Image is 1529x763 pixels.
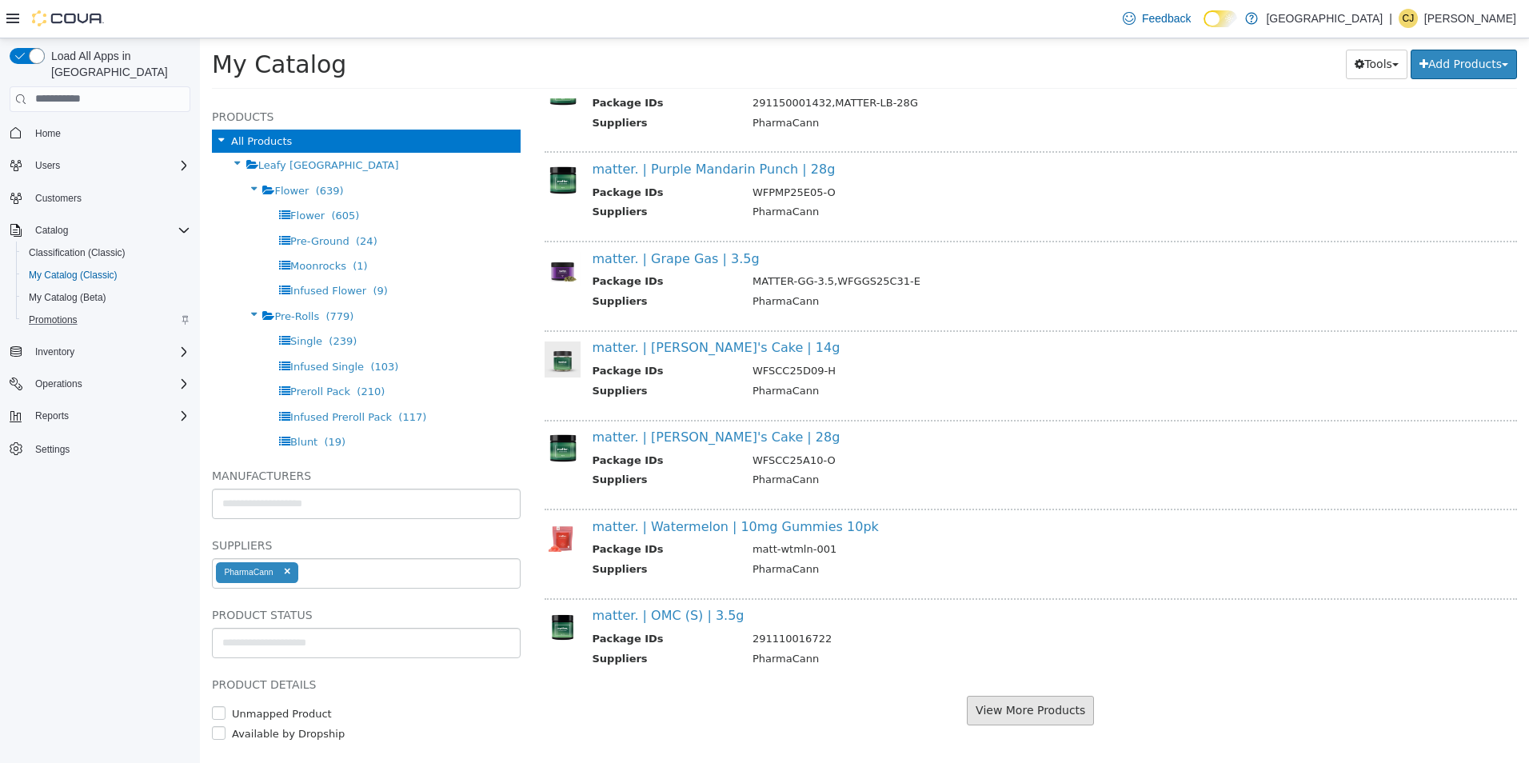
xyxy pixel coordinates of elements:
[124,397,146,409] span: (19)
[3,437,197,460] button: Settings
[35,409,69,422] span: Reports
[22,266,190,285] span: My Catalog (Classic)
[28,688,145,704] label: Available by Dropship
[393,345,541,365] th: Suppliers
[90,246,166,258] span: Infused Flower
[541,146,1282,166] td: WFPMP25E05-O
[1116,2,1197,34] a: Feedback
[74,146,109,158] span: Flower
[393,166,541,186] th: Suppliers
[393,235,541,255] th: Package IDs
[3,405,197,427] button: Reports
[541,523,1282,543] td: PharmaCann
[393,391,641,406] a: matter. | [PERSON_NAME]'s Cake | 28g
[90,322,164,334] span: Infused Single
[29,291,106,304] span: My Catalog (Beta)
[541,503,1282,523] td: matt-wtmln-001
[29,221,190,240] span: Catalog
[32,10,104,26] img: Cova
[12,497,321,517] h5: Suppliers
[393,255,541,275] th: Suppliers
[29,374,190,393] span: Operations
[393,123,636,138] a: matter. | Purple Mandarin Punch | 28g
[541,593,1282,613] td: 291110016722
[153,222,167,234] span: (1)
[541,255,1282,275] td: PharmaCann
[345,303,381,339] img: 150
[393,57,541,77] th: Package IDs
[3,186,197,210] button: Customers
[16,309,197,331] button: Promotions
[541,414,1282,434] td: WFSCC25A10-O
[541,345,1282,365] td: PharmaCann
[173,246,187,258] span: (9)
[345,481,381,517] img: 150
[393,523,541,543] th: Suppliers
[393,569,545,585] a: matter. | OMC (S) | 3.5g
[541,77,1282,97] td: PharmaCann
[29,269,118,282] span: My Catalog (Classic)
[90,222,146,234] span: Moonrocks
[16,264,197,286] button: My Catalog (Classic)
[90,347,150,359] span: Preroll Pack
[29,406,190,425] span: Reports
[541,613,1282,633] td: PharmaCann
[29,188,190,208] span: Customers
[541,166,1282,186] td: PharmaCann
[393,613,541,633] th: Suppliers
[29,124,67,143] a: Home
[157,347,185,359] span: (210)
[541,325,1282,345] td: WFSCC25D09-H
[393,146,541,166] th: Package IDs
[22,243,190,262] span: Classification (Classic)
[45,48,190,80] span: Load All Apps in [GEOGRAPHIC_DATA]
[767,657,894,687] button: View More Products
[1266,9,1383,28] p: [GEOGRAPHIC_DATA]
[29,342,190,362] span: Inventory
[29,342,81,362] button: Inventory
[16,286,197,309] button: My Catalog (Beta)
[29,314,78,326] span: Promotions
[1146,11,1208,41] button: Tools
[28,668,132,684] label: Unmapped Product
[393,503,541,523] th: Package IDs
[1204,10,1237,27] input: Dark Mode
[29,156,190,175] span: Users
[74,272,119,284] span: Pre-Rolls
[35,192,82,205] span: Customers
[345,214,381,248] img: 150
[541,433,1282,453] td: PharmaCann
[393,213,560,228] a: matter. | Grape Gas | 3.5g
[22,310,84,330] a: Promotions
[156,197,178,209] span: (24)
[22,243,132,262] a: Classification (Classic)
[35,443,70,456] span: Settings
[29,438,190,458] span: Settings
[1399,9,1418,28] div: Charles Jagroop
[541,57,1282,77] td: 291150001432,MATTER-LB-28G
[12,69,321,88] h5: Products
[393,77,541,97] th: Suppliers
[90,297,122,309] span: Single
[131,171,159,183] span: (605)
[393,302,641,317] a: matter. | [PERSON_NAME]'s Cake | 14g
[198,373,226,385] span: (117)
[12,12,146,40] span: My Catalog
[29,221,74,240] button: Catalog
[58,121,199,133] span: Leafy [GEOGRAPHIC_DATA]
[22,266,124,285] a: My Catalog (Classic)
[3,219,197,242] button: Catalog
[393,414,541,434] th: Package IDs
[35,378,82,390] span: Operations
[29,123,190,143] span: Home
[3,341,197,363] button: Inventory
[24,529,73,539] div: PharmaCann
[90,397,118,409] span: Blunt
[1142,10,1191,26] span: Feedback
[29,374,89,393] button: Operations
[29,246,126,259] span: Classification (Classic)
[29,406,75,425] button: Reports
[393,325,541,345] th: Package IDs
[345,392,381,428] img: 150
[3,122,197,145] button: Home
